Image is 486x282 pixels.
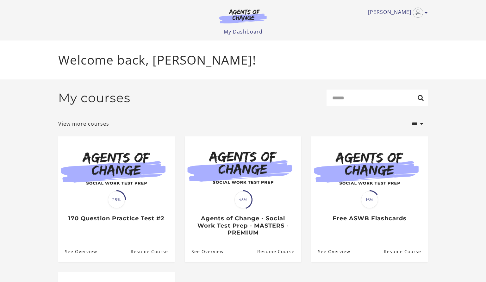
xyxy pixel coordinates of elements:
[58,91,130,105] h2: My courses
[58,241,97,262] a: 170 Question Practice Test #2: See Overview
[185,241,224,262] a: Agents of Change - Social Work Test Prep - MASTERS - PREMIUM: See Overview
[131,241,175,262] a: 170 Question Practice Test #2: Resume Course
[257,241,301,262] a: Agents of Change - Social Work Test Prep - MASTERS - PREMIUM: Resume Course
[368,8,425,18] a: Toggle menu
[65,215,168,222] h3: 170 Question Practice Test #2
[384,241,428,262] a: Free ASWB Flashcards: Resume Course
[191,215,294,236] h3: Agents of Change - Social Work Test Prep - MASTERS - PREMIUM
[58,51,428,69] p: Welcome back, [PERSON_NAME]!
[108,191,125,208] span: 25%
[361,191,378,208] span: 16%
[58,120,109,128] a: View more courses
[213,9,273,23] img: Agents of Change Logo
[234,191,252,208] span: 45%
[224,28,263,35] a: My Dashboard
[311,241,350,262] a: Free ASWB Flashcards: See Overview
[318,215,421,222] h3: Free ASWB Flashcards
